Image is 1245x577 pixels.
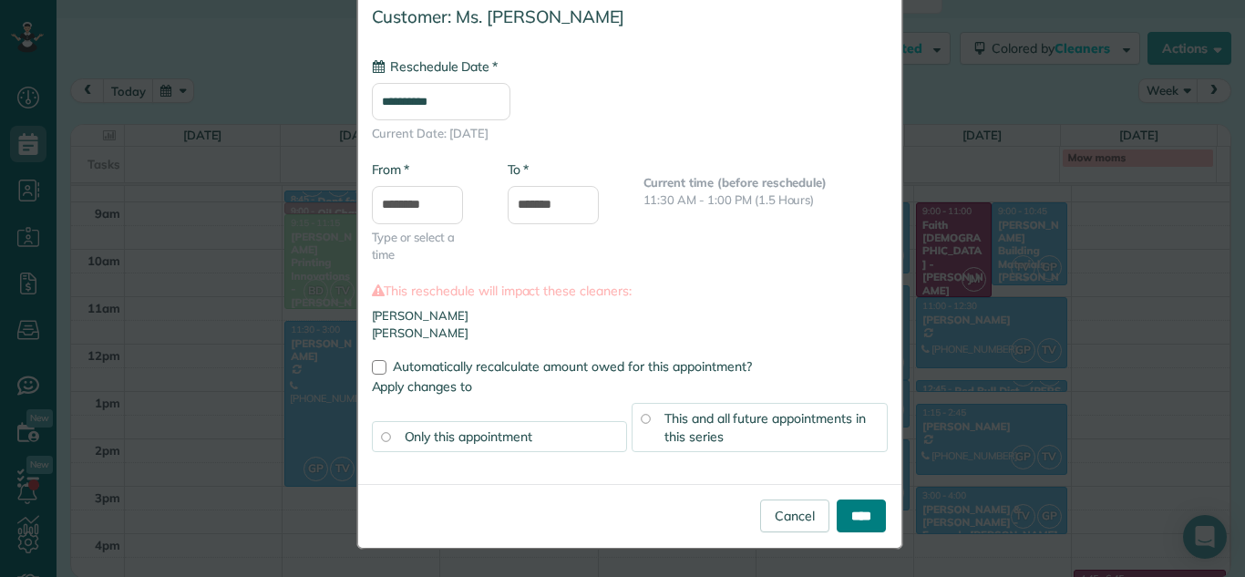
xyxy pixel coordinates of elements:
[760,500,829,532] a: Cancel
[372,160,409,179] label: From
[372,325,888,342] li: [PERSON_NAME]
[372,377,888,396] label: Apply changes to
[508,160,529,179] label: To
[381,432,390,441] input: Only this appointment
[643,175,828,190] b: Current time (before reschedule)
[664,410,866,445] span: This and all future appointments in this series
[393,358,752,375] span: Automatically recalculate amount owed for this appointment?
[641,414,650,423] input: This and all future appointments in this series
[372,307,888,325] li: [PERSON_NAME]
[372,229,480,263] span: Type or select a time
[643,191,888,209] p: 11:30 AM - 1:00 PM (1.5 Hours)
[372,125,888,142] span: Current Date: [DATE]
[372,57,498,76] label: Reschedule Date
[372,282,888,300] label: This reschedule will impact these cleaners:
[405,428,532,445] span: Only this appointment
[372,7,888,26] h4: Customer: Ms. [PERSON_NAME]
